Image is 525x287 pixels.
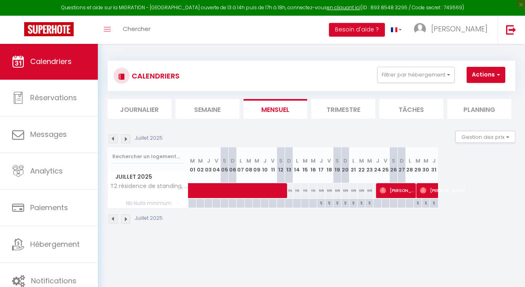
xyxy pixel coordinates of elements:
[380,183,415,198] span: [PERSON_NAME]
[135,215,163,222] p: Juillet 2025
[31,276,76,286] span: Notifications
[30,56,72,66] span: Calendriers
[244,99,308,119] li: Mensuel
[377,67,455,83] button: Filtrer par hébergement
[317,199,325,206] div: 5
[108,199,188,208] span: Nb Nuits minimum
[207,157,210,165] abbr: J
[117,16,157,44] a: Chercher
[408,16,498,44] a: ... [PERSON_NAME]
[190,157,195,165] abbr: M
[359,157,364,165] abbr: M
[253,147,261,183] th: 09
[400,157,404,165] abbr: D
[287,157,291,165] abbr: D
[424,157,428,165] abbr: M
[506,25,516,35] img: logout
[414,23,426,35] img: ...
[343,157,347,165] abbr: D
[398,147,406,183] th: 27
[277,147,285,183] th: 12
[382,147,390,183] th: 25
[406,147,414,183] th: 28
[311,99,375,119] li: Trimestre
[30,93,77,103] span: Réservations
[366,199,373,206] div: 5
[108,171,188,183] span: Juillet 2025
[285,147,293,183] th: 13
[30,166,63,176] span: Analytics
[467,67,505,83] button: Actions
[311,157,316,165] abbr: M
[263,157,267,165] abbr: J
[176,99,240,119] li: Semaine
[384,157,387,165] abbr: V
[269,147,277,183] th: 11
[420,183,513,198] span: [PERSON_NAME]
[491,253,525,287] iframe: LiveChat chat widget
[198,157,203,165] abbr: M
[379,99,443,119] li: Tâches
[301,147,309,183] th: 15
[296,157,298,165] abbr: L
[376,157,379,165] abbr: J
[414,199,422,206] div: 5
[254,157,259,165] abbr: M
[221,147,229,183] th: 05
[24,22,74,36] img: Super Booking
[430,147,438,183] th: 31
[333,147,341,183] th: 19
[196,147,205,183] th: 02
[325,199,333,206] div: 5
[422,147,430,183] th: 30
[293,147,301,183] th: 14
[327,157,331,165] abbr: V
[30,129,67,139] span: Messages
[213,147,221,183] th: 04
[112,149,184,164] input: Rechercher un logement...
[229,147,237,183] th: 06
[30,239,80,249] span: Hébergement
[130,67,180,85] h3: CALENDRIERS
[188,147,196,183] th: 01
[390,147,398,183] th: 26
[432,157,436,165] abbr: J
[366,147,374,183] th: 23
[317,147,325,183] th: 17
[349,147,358,183] th: 21
[325,147,333,183] th: 18
[335,157,339,165] abbr: S
[341,147,349,183] th: 20
[327,4,360,11] a: en cliquant ici
[223,157,226,165] abbr: S
[341,199,349,206] div: 5
[415,157,420,165] abbr: M
[367,157,372,165] abbr: M
[30,202,68,213] span: Paiements
[205,147,213,183] th: 03
[261,147,269,183] th: 10
[215,157,218,165] abbr: V
[333,199,341,206] div: 5
[271,157,275,165] abbr: V
[447,99,511,119] li: Planning
[409,157,411,165] abbr: L
[455,131,515,143] button: Gestion des prix
[309,147,317,183] th: 16
[240,157,242,165] abbr: L
[414,147,422,183] th: 29
[245,147,253,183] th: 08
[392,157,395,165] abbr: S
[430,199,438,206] div: 5
[358,199,365,206] div: 5
[231,157,235,165] abbr: D
[246,157,251,165] abbr: M
[358,147,366,183] th: 22
[374,147,382,183] th: 24
[329,23,385,37] button: Besoin d'aide ?
[431,24,488,34] span: [PERSON_NAME]
[320,157,323,165] abbr: J
[279,157,283,165] abbr: S
[109,183,190,189] span: T2 résidence de standing, [GEOGRAPHIC_DATA], parking
[422,199,430,206] div: 5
